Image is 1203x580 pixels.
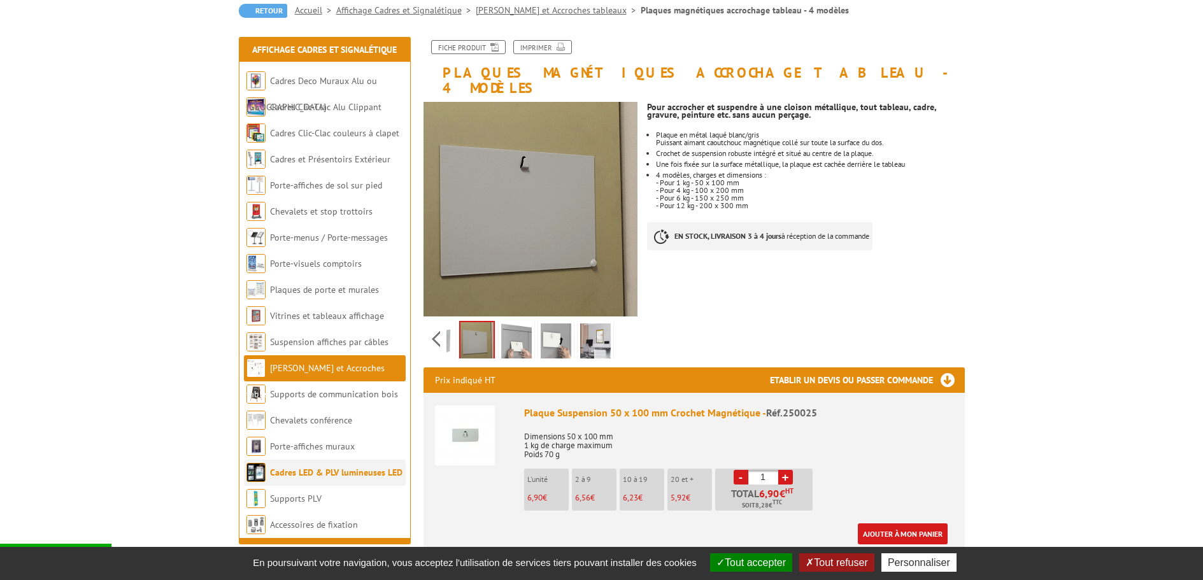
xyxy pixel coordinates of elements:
a: Cadres LED & PLV lumineuses LED [270,467,402,478]
p: L'unité [527,475,569,484]
a: [PERSON_NAME] et Accroches tableaux [476,4,641,16]
img: Accessoires de fixation [246,515,266,534]
span: 6,23 [623,492,638,503]
a: Vitrines et tableaux affichage [270,310,384,322]
span: Soit € [742,500,782,511]
div: - Pour 1 kg - 50 x 100 mm [656,179,964,187]
img: 250025_plaque_suspension_crochet_magnetique_1.jpg [501,323,532,363]
button: Personnaliser (fenêtre modale) [881,553,957,572]
a: Fiche produit [431,40,506,54]
p: 2 à 9 [575,475,616,484]
img: Plaque Suspension 50 x 100 mm Crochet Magnétique [435,406,495,465]
div: 4 modèles, charges et dimensions : [656,171,964,179]
a: Porte-affiches de sol sur pied [270,180,382,191]
p: 10 à 19 [623,475,664,484]
strong: EN STOCK, LIVRAISON 3 à 4 jours [674,231,781,241]
a: Cadres Deco Muraux Alu ou [GEOGRAPHIC_DATA] [246,75,377,113]
a: + [778,470,793,485]
a: Affichage Cadres et Signalétique [336,4,476,16]
a: Affichage Cadres et Signalétique [252,44,397,55]
a: Accueil [295,4,336,16]
img: Porte-menus / Porte-messages [246,228,266,247]
img: Porte-affiches muraux [246,437,266,456]
sup: HT [785,486,794,495]
img: Vitrines et tableaux affichage [246,306,266,325]
strong: Pour accrocher et suspendre à une cloison métallique, tout tableau, cadre, gravure, peinture etc.... [647,101,936,120]
p: Prix indiqué HT [435,367,495,393]
span: 6,56 [575,492,590,503]
div: Plaque Suspension 50 x 100 mm Crochet Magnétique - [524,406,953,420]
a: [PERSON_NAME] et Accroches tableaux [246,362,385,400]
img: Cadres Deco Muraux Alu ou Bois [246,71,266,90]
a: Retour [239,4,287,18]
img: 250025_250026_250027_250028_plaque_magnetique_montage.gif [460,322,494,362]
img: Plaques de porte et murales [246,280,266,299]
h3: Etablir un devis ou passer commande [770,367,965,393]
img: Chevalets et stop trottoirs [246,202,266,221]
span: 6,90 [759,488,779,499]
a: Porte-menus / Porte-messages [270,232,388,243]
a: Chevalets et stop trottoirs [270,206,373,217]
div: - Pour 12 kg - 200 x 300 mm [656,202,964,209]
span: Previous [430,329,442,350]
p: Dimensions 50 x 100 mm 1 kg de charge maximum Poids 70 g [524,423,953,459]
img: Cadres Clic-Clac couleurs à clapet [246,124,266,143]
img: Cimaises et Accroches tableaux [246,358,266,378]
img: 250025_250026_250027_250028_plaque_magnetique_montage.gif [424,102,638,316]
li: Crochet de suspension robuste intégré et situé au centre de la plaque. [656,150,964,157]
span: 8,28 [755,500,769,511]
a: Cadres et Présentoirs Extérieur [270,153,390,165]
p: € [671,493,712,502]
img: Chevalets conférence [246,411,266,430]
div: - Pour 4 kg - 100 x 200 mm [656,187,964,194]
img: Porte-visuels comptoirs [246,254,266,273]
a: Cadres Clic-Clac couleurs à clapet [270,127,399,139]
a: Cadres Clic-Clac Alu Clippant [270,101,381,113]
a: Chevalets conférence [270,414,352,426]
img: Porte-affiches de sol sur pied [246,176,266,195]
span: € [779,488,785,499]
img: 250025_plaque_suspension_crochet_magnetique.jpg [541,323,571,363]
a: Supports de communication bois [270,388,398,400]
a: Imprimer [513,40,572,54]
a: Ajouter à mon panier [858,523,948,544]
a: Porte-visuels comptoirs [270,258,362,269]
a: - [734,470,748,485]
p: Plaque en métal laqué blanc/gris [656,131,964,139]
p: Total [718,488,813,511]
a: Porte-affiches muraux [270,441,355,452]
sup: TTC [772,499,782,506]
p: € [623,493,664,502]
button: Tout accepter [710,553,792,572]
p: € [527,493,569,502]
span: Réf.250025 [766,406,817,419]
img: Supports PLV [246,489,266,508]
img: Suspension affiches par câbles [246,332,266,351]
li: Plaques magnétiques accrochage tableau - 4 modèles [641,4,849,17]
span: En poursuivant votre navigation, vous acceptez l'utilisation de services tiers pouvant installer ... [246,557,703,568]
p: 20 et + [671,475,712,484]
span: 5,92 [671,492,686,503]
p: Puissant aimant caoutchouc magnétique collé sur toute la surface du dos. [656,139,964,146]
a: Accessoires de fixation [270,519,358,530]
img: 250027_plaque_suspension_magnetique_tableau.jpg [580,323,611,363]
div: - Pour 6 kg - 150 x 250 mm [656,194,964,202]
img: Cadres et Présentoirs Extérieur [246,150,266,169]
span: 6,90 [527,492,543,503]
a: Supports PLV [270,493,322,504]
a: Plaques de porte et murales [270,284,379,295]
a: Suspension affiches par câbles [270,336,388,348]
li: Une fois fixée sur la surface métallique, la plaque est cachée derrière le tableau [656,160,964,168]
h1: Plaques magnétiques accrochage tableau - 4 modèles [414,40,974,95]
button: Tout refuser [799,553,874,572]
img: Cadres LED & PLV lumineuses LED [246,463,266,482]
p: € [575,493,616,502]
p: à réception de la commande [647,222,872,250]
